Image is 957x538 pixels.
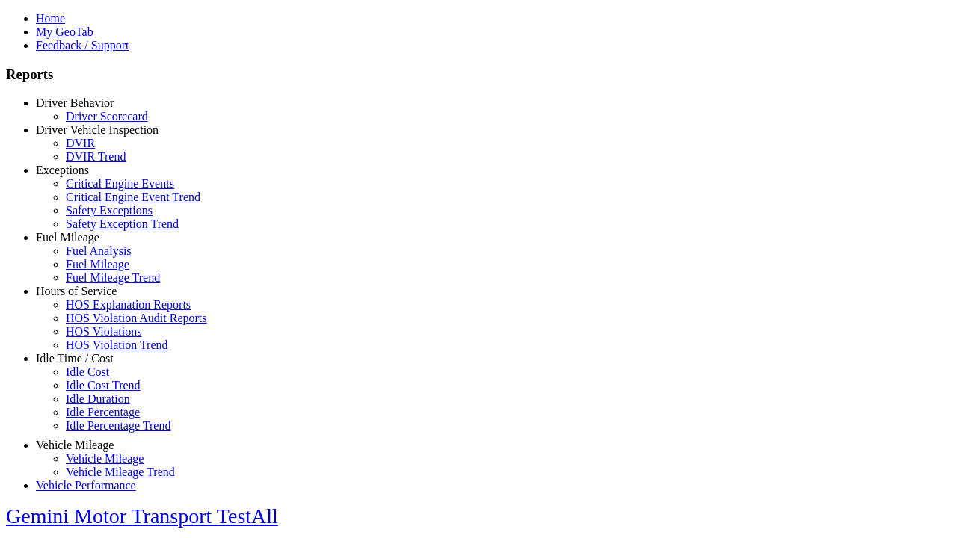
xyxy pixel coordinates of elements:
a: Safety Exceptions [66,204,153,217]
a: DVIR Trend [66,150,126,163]
a: Feedback / Support [36,39,129,52]
a: Idle Cost Trend [66,379,141,392]
a: Exceptions [36,164,89,176]
a: Fuel Mileage Trend [66,271,160,284]
a: HOS Violation Trend [66,338,168,351]
a: Safety Exception Trend [66,217,179,230]
a: Driver Behavior [36,96,114,109]
a: Gemini Motor Transport TestAll [6,504,278,528]
a: Vehicle Mileage Trend [66,466,175,478]
a: HOS Violation Audit Reports [66,312,207,324]
a: My GeoTab [36,25,93,38]
a: HOS Explanation Reports [66,298,191,311]
a: Vehicle Mileage [36,439,114,451]
a: Fuel Mileage [66,258,129,270]
a: Home [36,12,65,25]
a: Driver Scorecard [66,110,148,123]
a: Idle Cost [66,365,109,378]
a: Idle Percentage [66,406,140,418]
a: HOS Violations [66,325,141,338]
a: DVIR [66,137,95,149]
a: Hours of Service [36,285,117,297]
a: Fuel Analysis [66,244,132,257]
h3: Reports [6,67,951,83]
a: Idle Percentage Trend [66,419,170,432]
a: Fuel Mileage [36,231,99,244]
a: Driver Vehicle Inspection [36,123,159,136]
a: Idle Duration [66,392,130,405]
a: Vehicle Mileage [66,452,144,465]
a: Idle Time / Cost [36,352,114,365]
a: Critical Engine Events [66,177,174,190]
a: Critical Engine Event Trend [66,191,200,203]
a: Vehicle Performance [36,479,136,492]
